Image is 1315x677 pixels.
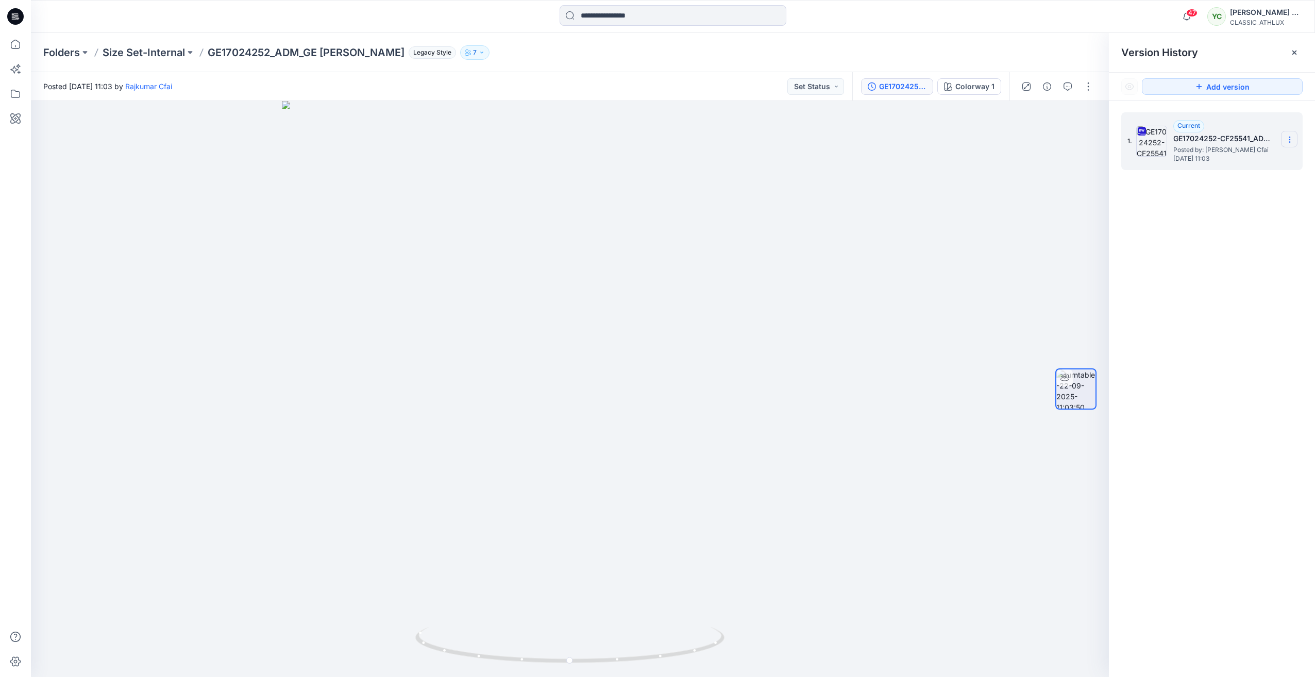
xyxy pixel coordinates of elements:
span: Posted by: Rajkumar Cfai [1173,145,1276,155]
p: 7 [473,47,477,58]
button: Legacy Style [404,45,456,60]
span: Legacy Style [409,46,456,59]
div: GE17024252-CF25541_ADM_GE TERRY JOGGER-REG [879,81,926,92]
div: Colorway 1 [955,81,994,92]
div: [PERSON_NAME] Cfai [1230,6,1302,19]
span: Current [1177,122,1200,129]
button: GE17024252-CF25541_ADM_GE [PERSON_NAME]-REG [861,78,933,95]
span: [DATE] 11:03 [1173,155,1276,162]
div: YC [1207,7,1226,26]
button: Show Hidden Versions [1121,78,1138,95]
img: turntable-22-09-2025-11:03:50 [1056,369,1095,409]
span: 47 [1186,9,1198,17]
span: Posted [DATE] 11:03 by [43,81,172,92]
span: 1. [1127,137,1132,146]
span: Version History [1121,46,1198,59]
h5: GE17024252-CF25541_ADM_GE TERRY JOGGER-REG [1173,132,1276,145]
button: Colorway 1 [937,78,1001,95]
div: CLASSIC_ATHLUX [1230,19,1302,26]
button: 7 [460,45,490,60]
a: Rajkumar Cfai [125,82,172,91]
img: GE17024252-CF25541_ADM_GE TERRY JOGGER-REG [1136,126,1167,157]
p: GE17024252_ADM_GE [PERSON_NAME] [208,45,404,60]
button: Details [1039,78,1055,95]
button: Close [1290,48,1299,57]
a: Folders [43,45,80,60]
a: Size Set-Internal [103,45,185,60]
button: Add version [1142,78,1303,95]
